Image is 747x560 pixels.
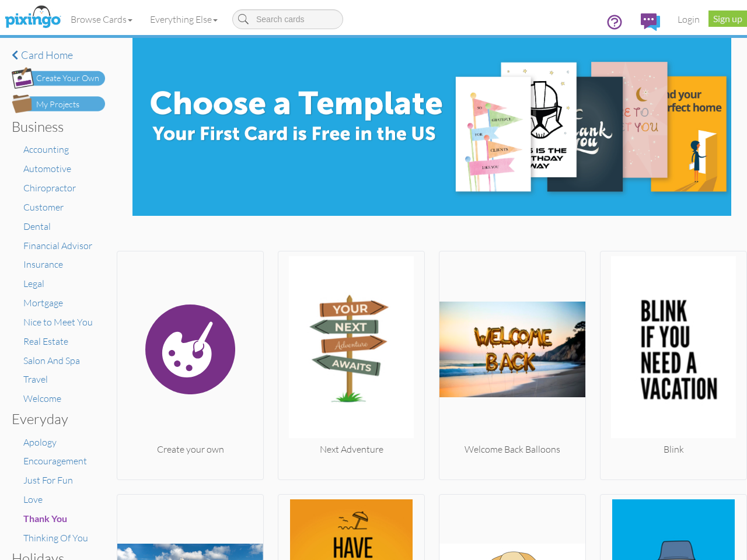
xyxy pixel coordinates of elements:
[12,50,105,61] a: Card home
[23,532,88,544] a: Thinking Of You
[23,373,48,385] a: Travel
[23,513,67,524] a: Thank You
[23,258,63,270] a: Insurance
[23,163,71,174] a: Automotive
[23,335,68,347] a: Real Estate
[36,72,99,85] div: Create Your Own
[23,513,67,524] span: Thank You
[23,201,64,213] a: Customer
[232,9,343,29] input: Search cards
[23,240,92,251] a: Financial Advisor
[141,5,226,34] a: Everything Else
[36,99,79,111] div: My Projects
[12,119,96,134] h3: Business
[23,494,43,505] a: Love
[12,411,96,426] h3: Everyday
[23,278,44,289] a: Legal
[708,10,747,27] a: Sign up
[23,455,87,467] a: Encouragement
[23,436,57,448] a: Apology
[62,5,141,34] a: Browse Cards
[23,143,69,155] a: Accounting
[278,256,424,443] img: 20250811-165541-04b25b21e4b4-250.jpg
[132,38,731,216] img: e8896c0d-71ea-4978-9834-e4f545c8bf84.jpg
[601,256,746,443] img: 20250416-225331-00ac61b41b59-250.jpg
[23,393,61,404] a: Welcome
[12,67,105,89] img: create-own-button.png
[2,3,64,32] img: pixingo logo
[23,220,51,232] a: Dental
[23,355,80,366] a: Salon And Spa
[117,443,263,456] div: Create your own
[439,256,585,443] img: 20250124-200456-ac61e44cdf43-250.png
[23,297,63,309] a: Mortgage
[278,443,424,456] div: Next Adventure
[12,94,105,113] img: my-projects-button.png
[23,474,73,486] a: Just For Fun
[23,182,76,194] a: Chiropractor
[641,13,660,31] img: comments.svg
[669,5,708,34] a: Login
[117,256,263,443] img: create.svg
[23,316,93,328] a: Nice to Meet You
[439,443,585,456] div: Welcome Back Balloons
[601,443,746,456] div: Blink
